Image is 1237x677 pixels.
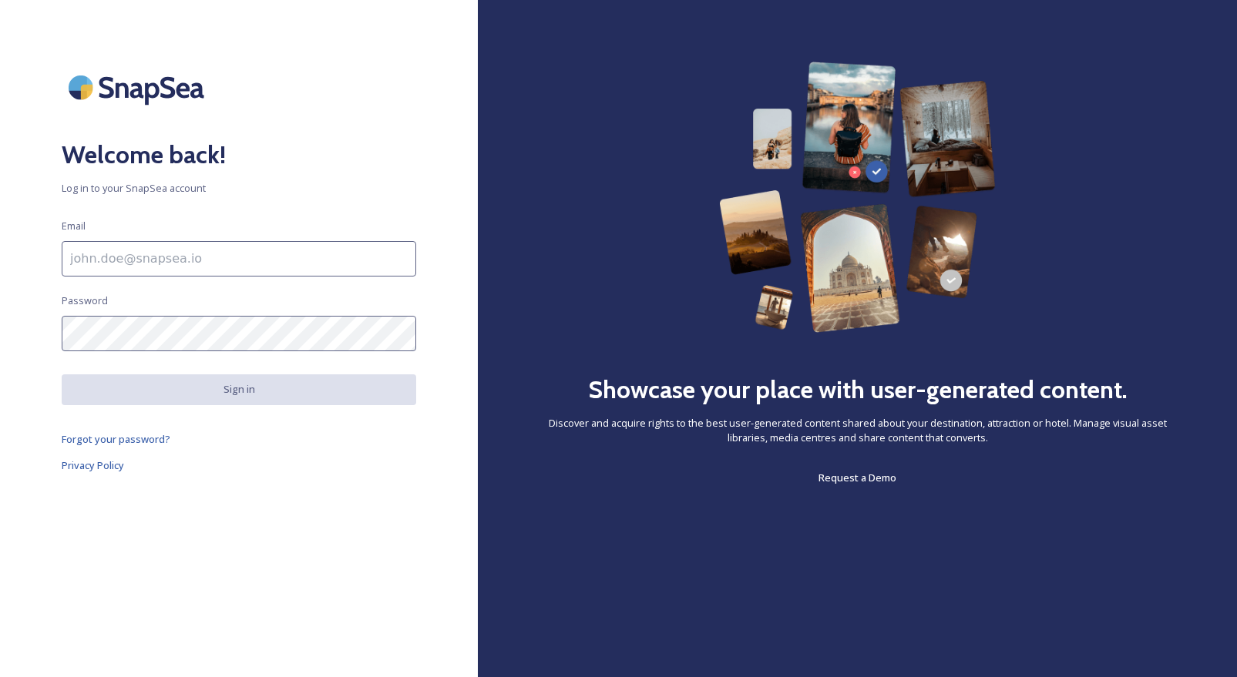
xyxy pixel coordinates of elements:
[819,468,896,487] a: Request a Demo
[62,374,416,404] button: Sign in
[588,371,1128,408] h2: Showcase your place with user-generated content.
[62,241,416,276] input: john.doe@snapsea.io
[719,62,996,333] img: 63b42ca75bacad526042e722_Group%20154-p-800.png
[62,181,416,196] span: Log in to your SnapSea account
[62,432,170,446] span: Forgot your password?
[819,471,896,484] span: Request a Demo
[62,62,216,113] img: SnapSea Logo
[62,430,416,448] a: Forgot your password?
[62,136,416,173] h2: Welcome back!
[62,456,416,474] a: Privacy Policy
[62,293,108,308] span: Password
[62,219,86,233] span: Email
[540,416,1175,445] span: Discover and acquire rights to the best user-generated content shared about your destination, att...
[62,458,124,472] span: Privacy Policy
